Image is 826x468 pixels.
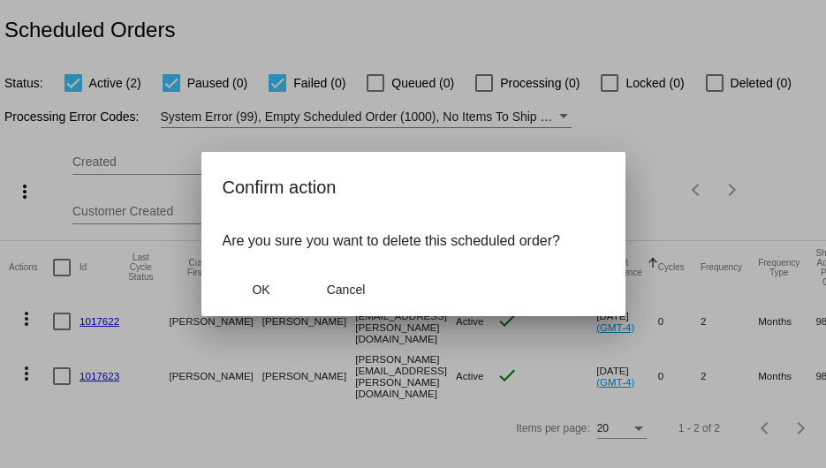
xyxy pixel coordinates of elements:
button: Close dialog [223,274,300,306]
h2: Confirm action [223,173,604,201]
button: Close dialog [307,274,385,306]
p: Are you sure you want to delete this scheduled order? [223,233,604,249]
span: OK [252,283,269,297]
span: Cancel [327,283,366,297]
